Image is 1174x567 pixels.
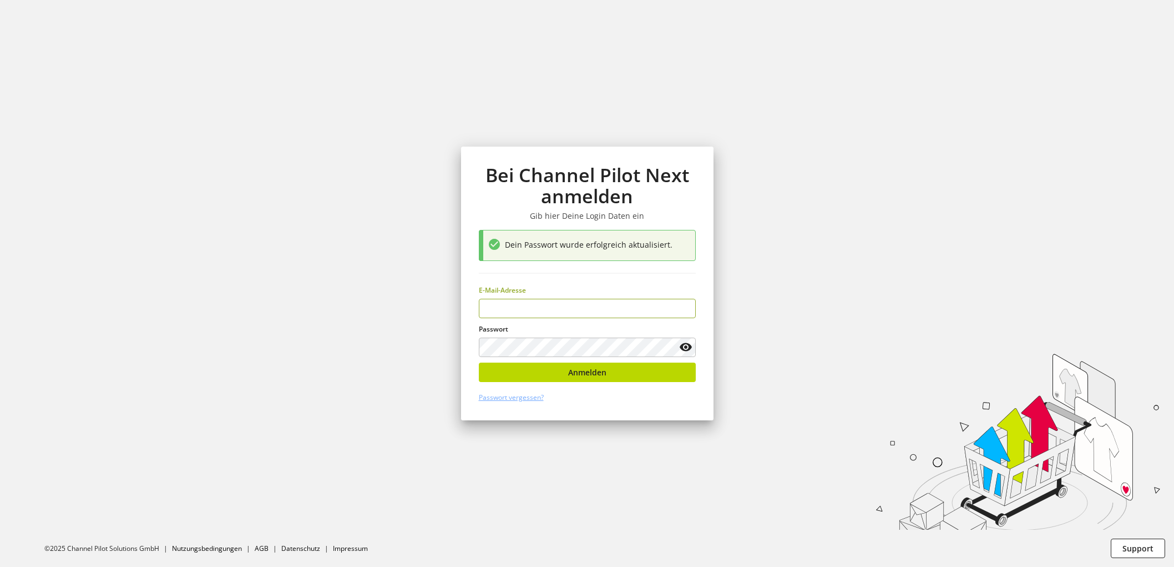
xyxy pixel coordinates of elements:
[479,393,544,402] a: Passwort vergessen?
[172,544,242,553] a: Nutzungsbedingungen
[505,239,690,253] div: Dein Passwort wurde erfolgreich aktualisiert.
[1122,543,1153,554] span: Support
[568,367,606,378] span: Anmelden
[281,544,320,553] a: Datenschutz
[479,211,696,221] h3: Gib hier Deine Login Daten ein
[479,324,508,334] span: Passwort
[479,164,696,207] h1: Bei Channel Pilot Next anmelden
[1111,539,1165,558] button: Support
[255,544,269,553] a: AGB
[44,544,172,554] li: ©2025 Channel Pilot Solutions GmbH
[333,544,368,553] a: Impressum
[479,363,696,382] button: Anmelden
[479,285,526,295] span: E-Mail-Adresse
